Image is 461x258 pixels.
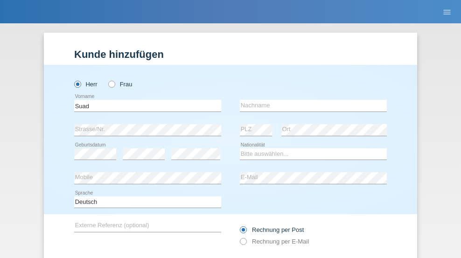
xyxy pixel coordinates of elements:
input: Rechnung per Post [240,226,246,238]
i: menu [442,7,452,17]
h1: Kunde hinzufügen [74,49,387,60]
label: Rechnung per Post [240,226,304,233]
input: Frau [108,81,114,87]
input: Herr [74,81,80,87]
label: Herr [74,81,98,88]
a: menu [438,9,456,14]
label: Frau [108,81,132,88]
input: Rechnung per E-Mail [240,238,246,250]
label: Rechnung per E-Mail [240,238,309,245]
